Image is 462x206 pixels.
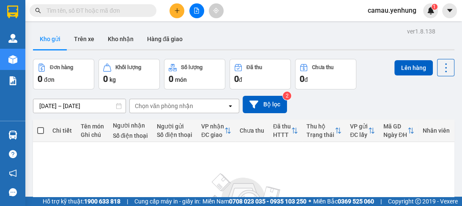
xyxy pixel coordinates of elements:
[33,29,67,49] button: Kho gửi
[181,64,202,70] div: Số lượng
[283,92,291,100] sup: 2
[109,76,116,83] span: kg
[361,5,423,16] span: camau.yenhung
[273,131,291,138] div: HTTT
[269,120,302,142] th: Toggle SortBy
[213,8,219,14] span: aim
[234,74,239,84] span: 0
[243,96,287,113] button: Bộ lọc
[306,123,335,130] div: Thu hộ
[84,198,120,205] strong: 1900 633 818
[338,198,374,205] strong: 0369 525 060
[229,198,306,205] strong: 0708 023 035 - 0935 103 250
[209,3,224,18] button: aim
[197,120,235,142] th: Toggle SortBy
[201,131,224,138] div: ĐC giao
[140,29,189,49] button: Hàng đã giao
[43,197,120,206] span: Hỗ trợ kỹ thuật:
[302,120,346,142] th: Toggle SortBy
[446,7,454,14] span: caret-down
[246,64,262,70] div: Đã thu
[157,123,193,130] div: Người gửi
[9,150,17,158] span: question-circle
[157,131,193,138] div: Số điện thoại
[432,4,437,10] sup: 1
[175,76,187,83] span: món
[383,123,407,130] div: Mã GD
[295,59,356,89] button: Chưa thu0đ
[394,60,433,75] button: Lên hàng
[46,6,146,15] input: Tìm tên, số ĐT hoặc mã đơn
[35,8,41,14] span: search
[174,8,180,14] span: plus
[135,102,193,110] div: Chọn văn phòng nhận
[201,123,224,130] div: VP nhận
[50,64,73,70] div: Đơn hàng
[9,188,17,196] span: message
[379,120,418,142] th: Toggle SortBy
[273,123,291,130] div: Đã thu
[8,55,17,64] img: warehouse-icon
[312,64,334,70] div: Chưa thu
[103,74,108,84] span: 0
[433,4,436,10] span: 1
[230,59,291,89] button: Đã thu0đ
[9,169,17,177] span: notification
[127,197,128,206] span: |
[134,197,200,206] span: Cung cấp máy in - giấy in:
[112,132,148,139] div: Số điện thoại
[202,197,306,206] span: Miền Nam
[346,120,379,142] th: Toggle SortBy
[44,76,55,83] span: đơn
[169,74,173,84] span: 0
[33,99,126,113] input: Select a date range.
[164,59,225,89] button: Số lượng0món
[81,131,104,138] div: Ghi chú
[304,76,308,83] span: đ
[33,59,94,89] button: Đơn hàng0đơn
[239,76,242,83] span: đ
[194,8,200,14] span: file-add
[7,6,18,18] img: logo-vxr
[415,198,421,204] span: copyright
[423,127,450,134] div: Nhân viên
[115,64,141,70] div: Khối lượng
[350,131,368,138] div: ĐC lấy
[8,34,17,43] img: warehouse-icon
[300,74,304,84] span: 0
[8,76,17,85] img: solution-icon
[350,123,368,130] div: VP gửi
[169,3,184,18] button: plus
[38,74,42,84] span: 0
[383,131,407,138] div: Ngày ĐH
[189,3,204,18] button: file-add
[8,131,17,139] img: warehouse-icon
[112,122,148,129] div: Người nhận
[101,29,140,49] button: Kho nhận
[309,200,311,203] span: ⚪️
[407,27,435,36] div: ver 1.8.138
[52,127,72,134] div: Chi tiết
[427,7,435,14] img: icon-new-feature
[98,59,160,89] button: Khối lượng0kg
[380,197,382,206] span: |
[306,131,335,138] div: Trạng thái
[442,3,457,18] button: caret-down
[240,127,265,134] div: Chưa thu
[67,29,101,49] button: Trên xe
[81,123,104,130] div: Tên món
[227,103,234,109] svg: open
[313,197,374,206] span: Miền Bắc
